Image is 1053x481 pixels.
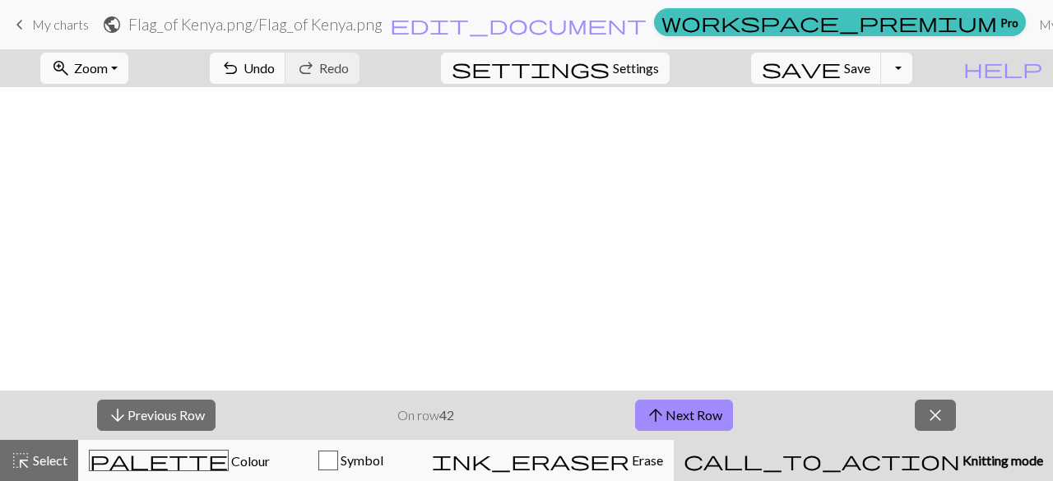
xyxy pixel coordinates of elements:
button: Symbol [281,440,421,481]
span: ink_eraser [432,449,629,472]
button: Next Row [635,400,733,431]
span: public [102,13,122,36]
span: undo [220,57,240,80]
strong: 42 [439,407,454,423]
span: help [963,57,1042,80]
span: Undo [244,60,275,76]
span: arrow_upward [646,404,666,427]
button: SettingsSettings [441,53,670,84]
span: Settings [613,58,659,78]
span: highlight_alt [11,449,30,472]
span: keyboard_arrow_left [10,13,30,36]
button: Zoom [40,53,128,84]
span: zoom_in [51,57,71,80]
a: My charts [10,11,89,39]
span: close [925,404,945,427]
i: Settings [452,58,610,78]
span: settings [452,57,610,80]
span: Select [30,452,67,468]
span: edit_document [390,13,647,36]
button: Colour [78,440,281,481]
span: palette [90,449,228,472]
span: save [762,57,841,80]
span: Save [844,60,870,76]
button: Previous Row [97,400,216,431]
button: Undo [210,53,286,84]
span: Zoom [74,60,108,76]
span: My charts [32,16,89,32]
h2: Flag_of Kenya.png / Flag_of Kenya.png [128,15,383,34]
span: workspace_premium [661,11,997,34]
button: Knitting mode [674,440,1053,481]
button: Save [751,53,882,84]
span: Symbol [338,452,383,468]
span: Knitting mode [960,452,1043,468]
span: Colour [229,453,270,469]
span: call_to_action [684,449,960,472]
span: arrow_downward [108,404,128,427]
p: On row [397,405,454,425]
span: Erase [629,452,663,468]
a: Pro [654,8,1026,36]
button: Erase [421,440,674,481]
